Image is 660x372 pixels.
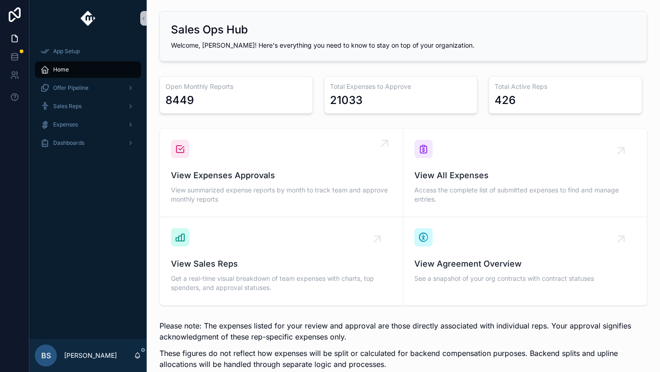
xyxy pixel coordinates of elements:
img: App logo [81,11,96,26]
a: View Agreement OverviewSee a snapshot of your org contracts with contract statuses [403,217,647,305]
div: 21033 [330,93,363,108]
span: View Expenses Approvals [171,169,392,182]
a: View Sales RepsGet a real-time visual breakdown of team expenses with charts, top spenders, and a... [160,217,403,305]
a: Expenses [35,116,141,133]
div: 426 [495,93,516,108]
span: View Agreement Overview [414,257,636,270]
a: Home [35,61,141,78]
h3: Total Expenses to Approve [330,82,472,91]
h3: Total Active Reps [495,82,636,91]
span: Offer Pipeline [53,84,88,92]
a: View All ExpensesAccess the complete list of submitted expenses to find and manage entries. [403,129,647,217]
span: View All Expenses [414,169,636,182]
a: Dashboards [35,135,141,151]
p: [PERSON_NAME] [64,351,117,360]
span: Get a real-time visual breakdown of team expenses with charts, top spenders, and approval statuses. [171,274,392,292]
span: Sales Reps [53,103,82,110]
a: Sales Reps [35,98,141,115]
span: BS [41,350,51,361]
a: App Setup [35,43,141,60]
span: Expenses [53,121,78,128]
h2: Sales Ops Hub [171,22,248,37]
p: Please note: The expenses listed for your review and approval are those directly associated with ... [159,320,647,342]
div: scrollable content [29,37,147,163]
span: Dashboards [53,139,84,147]
h3: Open Monthly Reports [165,82,307,91]
a: Offer Pipeline [35,80,141,96]
span: Welcome, [PERSON_NAME]! Here's everything you need to know to stay on top of your organization. [171,41,474,49]
span: View summarized expense reports by month to track team and approve monthly reports [171,186,392,204]
a: View Expenses ApprovalsView summarized expense reports by month to track team and approve monthly... [160,129,403,217]
div: 8449 [165,93,194,108]
span: View Sales Reps [171,257,392,270]
span: Home [53,66,69,73]
span: See a snapshot of your org contracts with contract statuses [414,274,636,283]
span: Access the complete list of submitted expenses to find and manage entries. [414,186,636,204]
span: App Setup [53,48,80,55]
p: These figures do not reflect how expenses will be split or calculated for backend compensation pu... [159,348,647,370]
